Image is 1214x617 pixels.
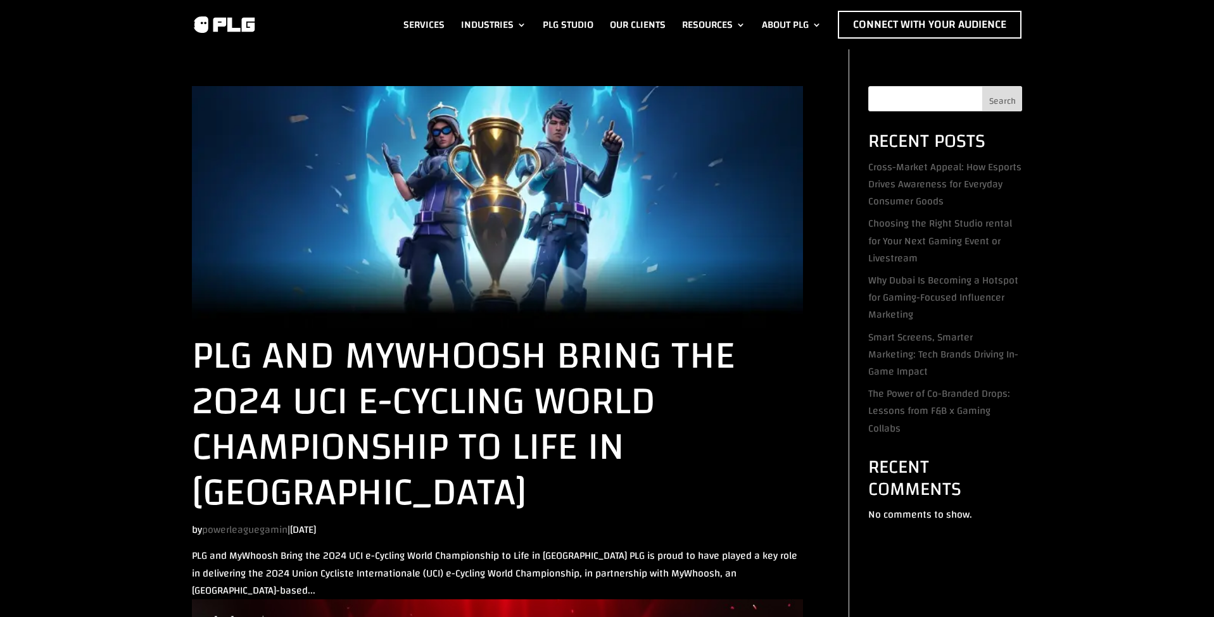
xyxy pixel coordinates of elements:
[982,86,1023,111] button: Search
[192,86,804,328] img: PLG and MyWhoosh Bring the 2024 UCI e-Cycling World Championship to Life in Abu Dhabi
[868,130,1023,159] h2: Recent Posts
[192,521,804,547] p: by |
[202,520,288,539] a: powerleaguegamin
[868,456,1023,507] h2: Recent Comments
[868,271,1018,324] a: Why Dubai Is Becoming a Hotspot for Gaming-Focused Influencer Marketing
[838,11,1021,39] a: Connect with Your Audience
[762,11,821,39] a: About PLG
[192,320,735,528] a: PLG and MyWhoosh Bring the 2024 UCI e-Cycling World Championship to Life in [GEOGRAPHIC_DATA]
[461,11,526,39] a: Industries
[868,384,1010,437] a: The Power of Co-Branded Drops: Lessons from F&B x Gaming Collabs
[868,214,1012,267] a: Choosing the Right Studio rental for Your Next Gaming Event or Livestream
[290,520,316,539] span: [DATE]
[868,328,1018,381] a: Smart Screens, Smarter Marketing: Tech Brands Driving In-Game Impact
[543,11,593,39] a: PLG Studio
[682,11,745,39] a: Resources
[610,11,666,39] a: Our Clients
[192,86,804,599] article: PLG and MyWhoosh Bring the 2024 UCI e-Cycling World Championship to Life in [GEOGRAPHIC_DATA] PLG...
[868,158,1021,211] a: Cross-Market Appeal: How Esports Drives Awareness for Everyday Consumer Goods
[868,506,1023,523] div: No comments to show.
[403,11,445,39] a: Services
